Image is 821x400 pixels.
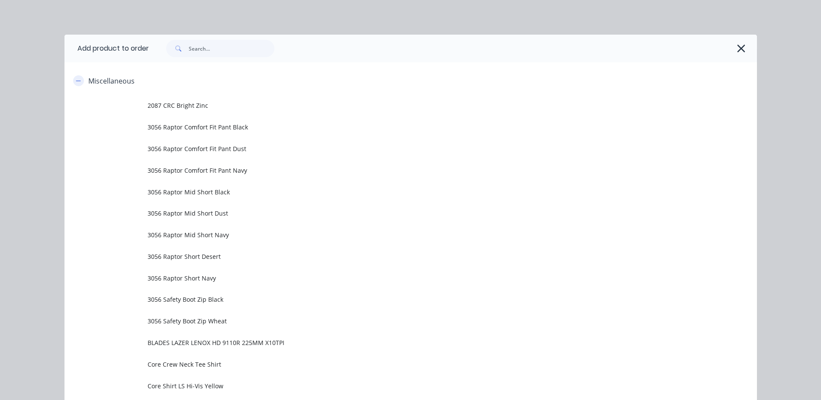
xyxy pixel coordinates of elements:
input: Search... [189,40,274,57]
span: 3056 Raptor Comfort Fit Pant Dust [148,144,635,153]
span: BLADES LAZER LENOX HD 9110R 225MM X10TPI [148,338,635,347]
span: 3056 Safety Boot Zip Black [148,295,635,304]
span: 3056 Raptor Mid Short Black [148,187,635,197]
span: Core Shirt LS Hi-Vis Yellow [148,381,635,390]
span: 3056 Raptor Comfort Fit Pant Navy [148,166,635,175]
span: 3056 Raptor Short Navy [148,274,635,283]
span: 2087 CRC Bright Zinc [148,101,635,110]
span: 3056 Raptor Short Desert [148,252,635,261]
div: Miscellaneous [88,76,135,86]
span: Core Crew Neck Tee Shirt [148,360,635,369]
div: Add product to order [64,35,149,62]
span: 3056 Raptor Mid Short Dust [148,209,635,218]
span: 3056 Safety Boot Zip Wheat [148,316,635,326]
span: 3056 Raptor Mid Short Navy [148,230,635,239]
span: 3056 Raptor Comfort Fit Pant Black [148,123,635,132]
